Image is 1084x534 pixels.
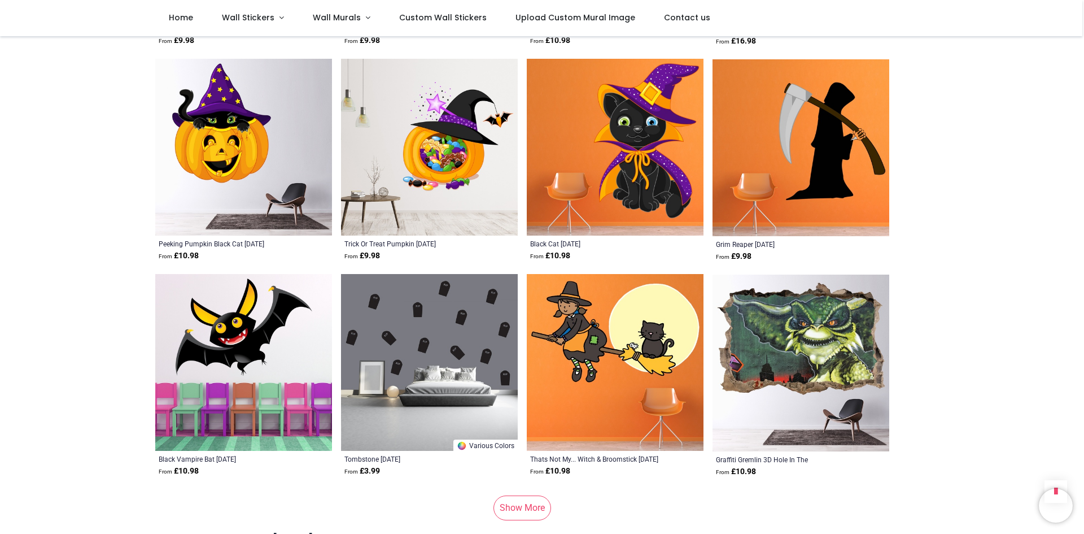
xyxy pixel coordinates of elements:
span: From [530,253,544,259]
img: Color Wheel [457,441,467,451]
span: From [159,253,172,259]
img: Graffiti Gremlin 3D Hole In The Wall Sticker [713,275,889,451]
iframe: Brevo live chat [1039,489,1073,523]
strong: £ 3.99 [344,466,380,477]
img: Black Vampire Bat Halloween Wall Sticker [155,274,332,451]
span: From [344,38,358,44]
span: From [716,38,729,45]
strong: £ 10.98 [716,466,756,477]
a: Various Colors [453,440,518,451]
img: Peeking Pumpkin Black Cat Halloween Wall Sticker [155,59,332,236]
span: Wall Stickers [222,12,274,23]
span: From [530,38,544,44]
a: Black Vampire Bat [DATE] [159,454,295,463]
span: Upload Custom Mural Image [515,12,635,23]
strong: £ 10.98 [159,250,199,262]
img: Trick Or Treat Pumpkin Halloween Wall Sticker [341,59,518,236]
span: Home [169,12,193,23]
img: Grim Reaper Halloween Wall Sticker - Mod7 [713,59,889,236]
a: Grim Reaper [DATE] [716,240,852,249]
a: Graffiti Gremlin 3D Hole In The [716,455,852,464]
span: Custom Wall Stickers [399,12,487,23]
strong: £ 9.98 [159,35,194,46]
strong: £ 10.98 [530,35,570,46]
img: Thats Not My... Witch & Broomstick Halloween Wall Sticker [527,274,703,451]
img: Tombstone Halloween Wall Sticker [341,274,518,451]
strong: £ 10.98 [530,250,570,262]
a: Trick Or Treat Pumpkin [DATE] [344,239,480,248]
strong: £ 10.98 [159,466,199,477]
strong: £ 9.98 [344,35,380,46]
a: Tombstone [DATE] [344,454,480,463]
strong: £ 9.98 [344,250,380,262]
strong: £ 10.98 [530,466,570,477]
span: From [344,253,358,259]
span: From [716,469,729,475]
span: From [716,254,729,260]
a: Thats Not My... Witch & Broomstick [DATE] [530,454,666,463]
span: From [530,468,544,475]
a: Show More [493,496,551,520]
strong: £ 16.98 [716,36,756,47]
span: Wall Murals [313,12,361,23]
img: Black Cat Halloween Wall Sticker - Mod5 [527,59,703,236]
strong: £ 9.98 [716,251,751,262]
span: From [159,468,172,475]
a: Black Cat [DATE] [530,239,666,248]
span: Contact us [664,12,710,23]
span: From [344,468,358,475]
span: From [159,38,172,44]
a: Peeking Pumpkin Black Cat [DATE] [159,239,295,248]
